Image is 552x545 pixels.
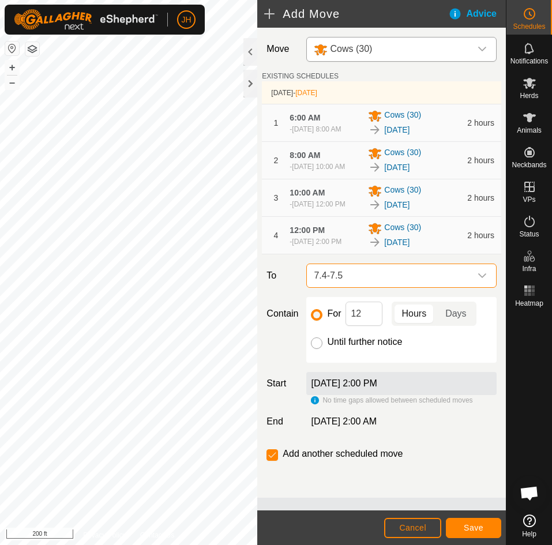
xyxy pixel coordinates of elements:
[467,231,494,240] span: 2 hours
[522,265,536,272] span: Infra
[471,264,494,287] div: dropdown trigger
[384,236,410,249] a: [DATE]
[290,225,325,235] span: 12:00 PM
[262,37,302,62] label: Move
[262,264,302,288] label: To
[322,396,472,404] span: No time gaps allowed between scheduled moves
[273,193,278,202] span: 3
[467,193,494,202] span: 2 hours
[14,9,158,30] img: Gallagher Logo
[290,188,325,197] span: 10:00 AM
[290,161,345,172] div: -
[401,307,426,321] span: Hours
[25,42,39,56] button: Map Layers
[262,415,302,429] label: End
[330,44,372,54] span: Cows (30)
[262,377,302,390] label: Start
[368,198,382,212] img: To
[512,161,546,168] span: Neckbands
[290,113,320,122] span: 6:00 AM
[464,523,483,532] span: Save
[181,14,191,26] span: JH
[471,37,494,61] div: dropdown trigger
[292,200,345,208] span: [DATE] 12:00 PM
[290,124,341,134] div: -
[368,123,382,137] img: To
[262,307,302,321] label: Contain
[467,156,494,165] span: 2 hours
[515,300,543,307] span: Heatmap
[140,530,174,540] a: Contact Us
[273,231,278,240] span: 4
[506,510,552,542] a: Help
[384,109,421,123] span: Cows (30)
[271,89,293,97] span: [DATE]
[293,89,317,97] span: -
[290,151,320,160] span: 8:00 AM
[295,89,317,97] span: [DATE]
[290,236,341,247] div: -
[264,7,448,21] h2: Add Move
[384,221,421,235] span: Cows (30)
[517,127,542,134] span: Animals
[311,378,377,388] label: [DATE] 2:00 PM
[273,156,278,165] span: 2
[384,199,410,211] a: [DATE]
[368,160,382,174] img: To
[522,531,536,538] span: Help
[283,449,403,458] label: Add another scheduled move
[5,42,19,55] button: Reset Map
[292,163,345,171] span: [DATE] 10:00 AM
[5,76,19,89] button: –
[290,199,345,209] div: -
[467,118,494,127] span: 2 hours
[510,58,548,65] span: Notifications
[520,92,538,99] span: Herds
[445,307,466,321] span: Days
[327,309,341,318] label: For
[384,161,410,174] a: [DATE]
[384,518,441,538] button: Cancel
[384,184,421,198] span: Cows (30)
[446,518,501,538] button: Save
[83,530,126,540] a: Privacy Policy
[399,523,426,532] span: Cancel
[311,416,377,426] span: [DATE] 2:00 AM
[384,124,410,136] a: [DATE]
[309,37,471,61] span: Cows
[448,7,506,21] div: Advice
[327,337,402,347] label: Until further notice
[292,125,341,133] span: [DATE] 8:00 AM
[292,238,341,246] span: [DATE] 2:00 PM
[513,23,545,30] span: Schedules
[523,196,535,203] span: VPs
[384,146,421,160] span: Cows (30)
[273,118,278,127] span: 1
[309,264,471,287] span: 7.4-7.5
[262,71,339,81] label: EXISTING SCHEDULES
[512,476,547,510] div: Open chat
[5,61,19,74] button: +
[368,235,382,249] img: To
[519,231,539,238] span: Status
